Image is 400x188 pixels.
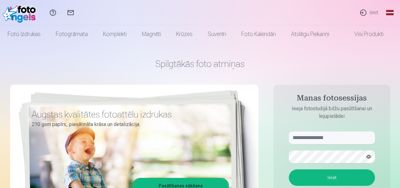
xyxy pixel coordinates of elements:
a: Fotogrāmata [48,25,95,43]
a: Magnēti [134,25,168,43]
a: Atslēgu piekariņi [283,25,337,43]
h3: Augstas kvalitātes fotoattēlu izdrukas [32,109,224,120]
img: /fa1 [3,3,39,23]
p: 210 gsm papīrs, piesātināta krāsa un detalizācija [32,120,224,129]
a: Suvenīri [200,25,234,43]
a: Foto kalendāri [234,25,283,43]
p: Ieeja fotostudijā bilžu pasūtīšanai un lejupielādei [283,105,381,120]
a: Komplekti [95,25,134,43]
h4: Manas fotosessijas [283,94,381,105]
h1: Spilgtākās foto atmiņas [10,58,390,70]
button: Ieiet [289,169,375,186]
a: Visi produkti [337,25,391,43]
a: Krūzes [168,25,200,43]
